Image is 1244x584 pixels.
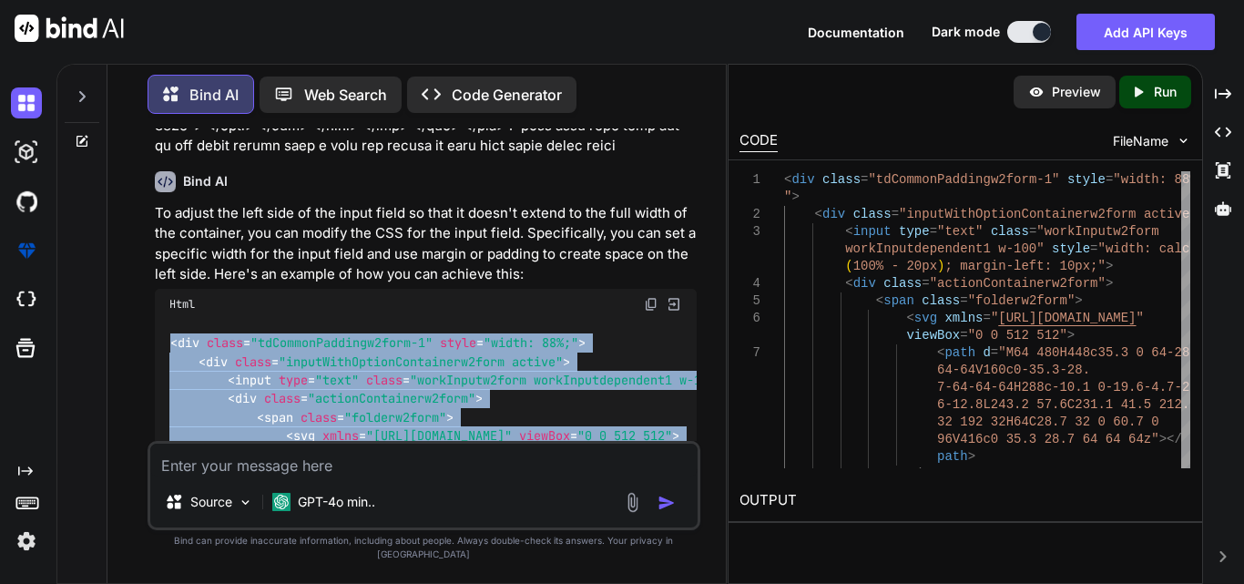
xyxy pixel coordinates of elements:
[644,297,658,312] img: copy
[199,353,570,370] span: < = >
[983,345,990,360] span: d
[991,224,1029,239] span: class
[1052,83,1101,101] p: Preview
[1076,14,1215,50] button: Add API Keys
[440,335,476,352] span: style
[228,391,483,407] span: < = >
[944,311,983,325] span: xmlns
[845,241,1044,256] span: workInputdependent1 w-100"
[189,84,239,106] p: Bind AI
[822,172,861,187] span: class
[937,345,944,360] span: <
[739,292,760,310] div: 5
[815,207,822,221] span: <
[304,84,387,106] p: Web Search
[666,296,682,312] img: Open in Browser
[235,372,271,388] span: input
[937,397,1198,412] span: 6-12.8L243.2 57.6C231.1 41.5 212.1
[883,293,914,308] span: span
[937,415,1159,429] span: 32 192 32H64C28.7 32 0 60.7 0
[272,493,291,511] img: GPT-4o mini
[729,479,1202,522] h2: OUTPUT
[257,409,454,425] span: < = >
[206,353,228,370] span: div
[238,495,253,510] img: Pick Models
[983,311,990,325] span: =
[169,297,195,312] span: Html
[922,466,944,481] span: svg
[853,276,876,291] span: div
[791,190,799,204] span: >
[899,224,930,239] span: type
[930,224,937,239] span: =
[1113,132,1168,150] span: FileName
[739,206,760,223] div: 2
[739,310,760,327] div: 6
[991,311,998,325] span: "
[808,23,904,42] button: Documentation
[344,409,446,425] span: "folderw2form"
[1075,293,1082,308] span: >
[155,203,697,285] p: To adjust the left side of the input field so that it doesn't extend to the full width of the con...
[845,259,852,273] span: (
[622,492,643,513] img: attachment
[906,311,913,325] span: <
[944,259,1105,273] span: ; margin-left: 10px;"
[853,259,937,273] span: 100% - 20px
[228,372,1117,388] span: < = = = >
[739,171,760,189] div: 1
[937,432,1159,446] span: 96V416c0 35.3 28.7 64 64 64z"
[998,345,1205,360] span: "M64 480H448c35.3 0 64-28.7
[279,353,563,370] span: "inputWithOptionContainerw2form active"
[1159,432,1182,446] span: ></
[308,391,475,407] span: "actionContainerw2form"
[944,345,975,360] span: path
[1106,259,1113,273] span: >
[914,311,937,325] span: svg
[279,372,308,388] span: type
[868,172,1059,187] span: "tdCommonPaddingw2form-1"
[410,372,723,388] span: "workInputw2form workInputdependent1 w-100"
[577,427,672,444] span: "0 0 512 512"
[892,207,899,221] span: =
[1067,328,1075,343] span: >
[853,207,892,221] span: class
[784,172,791,187] span: <
[960,293,967,308] span: =
[11,87,42,118] img: darkChat
[784,190,791,204] span: "
[183,172,228,190] h6: Bind AI
[932,23,1000,41] span: Dark mode
[1154,83,1177,101] p: Run
[808,25,904,40] span: Documentation
[207,335,243,352] span: class
[1098,241,1190,256] span: "width: calc
[15,15,124,42] img: Bind AI
[876,293,883,308] span: <
[861,172,868,187] span: =
[250,335,433,352] span: "tdCommonPaddingw2form-1"
[190,493,232,511] p: Source
[1029,224,1036,239] span: =
[366,427,512,444] span: "[URL][DOMAIN_NAME]"
[366,372,403,388] span: class
[11,526,42,557] img: settings
[315,372,359,388] span: "text"
[739,344,760,362] div: 7
[178,335,199,352] span: div
[998,311,1136,325] span: [URL][DOMAIN_NAME]
[298,493,375,511] p: GPT-4o min..
[968,293,1076,308] span: "folderw2form"
[1113,172,1205,187] span: "width: 88%;
[519,427,570,444] span: viewBox
[968,328,1067,343] span: "0 0 512 512"
[11,186,42,217] img: githubDark
[1137,311,1144,325] span: "
[1090,241,1097,256] span: =
[739,223,760,241] div: 3
[922,293,960,308] span: class
[739,275,760,292] div: 4
[658,494,676,512] img: icon
[960,328,967,343] span: =
[148,534,700,561] p: Bind can provide inaccurate information, including about people. Always double-check its answers....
